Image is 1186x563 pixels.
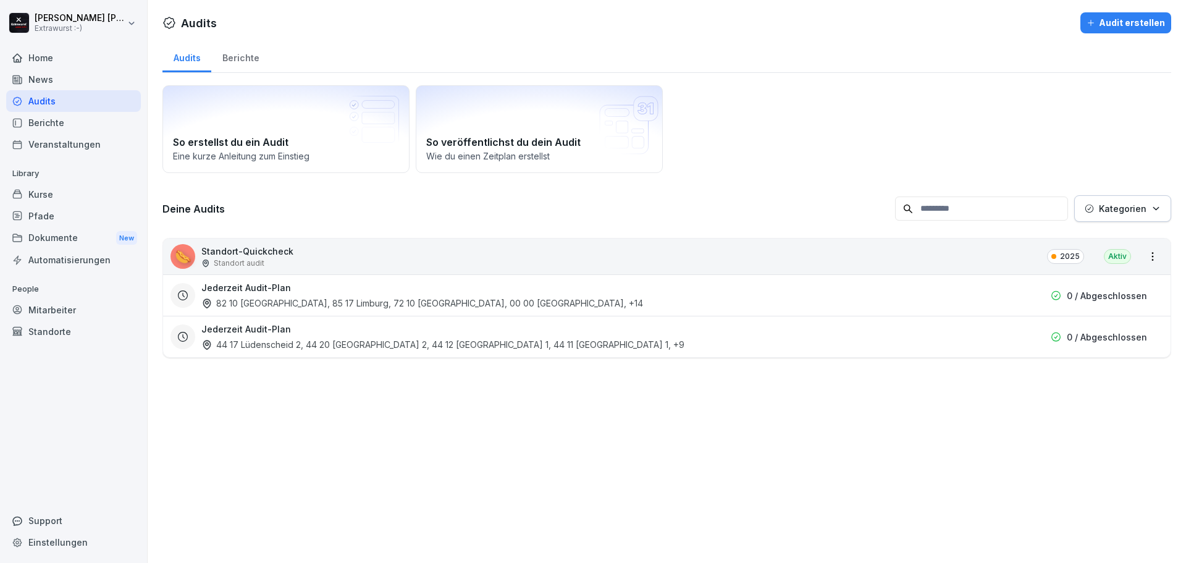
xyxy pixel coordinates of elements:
h3: Jederzeit Audit-Plan [201,323,291,336]
p: [PERSON_NAME] [PERSON_NAME] [35,13,125,23]
div: Audit erstellen [1087,16,1165,30]
a: Audits [162,41,211,72]
a: So veröffentlichst du dein AuditWie du einen Zeitplan erstellst [416,85,663,173]
div: Dokumente [6,227,141,250]
a: Mitarbeiter [6,299,141,321]
a: DokumenteNew [6,227,141,250]
div: Support [6,510,141,531]
p: 0 / Abgeschlossen [1067,331,1147,344]
a: Berichte [211,41,270,72]
a: Audits [6,90,141,112]
h2: So erstellst du ein Audit [173,135,399,150]
p: Standort audit [214,258,264,269]
button: Kategorien [1074,195,1171,222]
div: 🌭 [170,244,195,269]
a: So erstellst du ein AuditEine kurze Anleitung zum Einstieg [162,85,410,173]
a: Automatisierungen [6,249,141,271]
h2: So veröffentlichst du dein Audit [426,135,652,150]
h3: Jederzeit Audit-Plan [201,281,291,294]
p: Library [6,164,141,184]
a: Home [6,47,141,69]
p: Wie du einen Zeitplan erstellst [426,150,652,163]
div: 82 10 [GEOGRAPHIC_DATA], 85 17 Limburg, 72 10 [GEOGRAPHIC_DATA], 00 00 [GEOGRAPHIC_DATA] , +14 [201,297,643,310]
a: Standorte [6,321,141,342]
a: Veranstaltungen [6,133,141,155]
a: News [6,69,141,90]
p: Standort-Quickcheck [201,245,293,258]
div: Aktiv [1104,249,1131,264]
p: Kategorien [1099,202,1146,215]
a: Berichte [6,112,141,133]
p: People [6,279,141,299]
a: Kurse [6,184,141,205]
h3: Deine Audits [162,202,889,216]
a: Pfade [6,205,141,227]
div: New [116,231,137,245]
a: Einstellungen [6,531,141,553]
p: 2025 [1060,251,1080,262]
p: Extrawurst :-) [35,24,125,33]
div: 44 17 Lüdenscheid 2, 44 20 [GEOGRAPHIC_DATA] 2, 44 12 [GEOGRAPHIC_DATA] 1, 44 11 [GEOGRAPHIC_DATA... [201,338,684,351]
p: Eine kurze Anleitung zum Einstieg [173,150,399,163]
button: Audit erstellen [1080,12,1171,33]
h1: Audits [181,15,217,32]
p: 0 / Abgeschlossen [1067,289,1147,302]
